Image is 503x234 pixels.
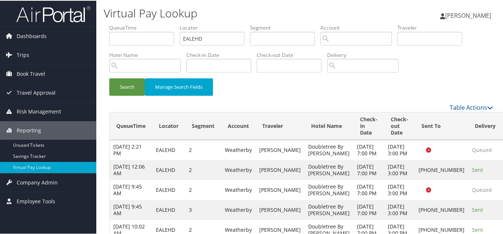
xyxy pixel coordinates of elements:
td: [DATE] 2:21 PM [110,139,152,159]
td: EALEHD [152,159,185,179]
label: Check-in Date [186,51,257,58]
label: Delivery [327,51,404,58]
td: [DATE] 12:06 AM [110,159,152,179]
th: QueueTime: activate to sort column ascending [110,112,152,139]
td: Doubletree By [PERSON_NAME] [304,139,353,159]
span: Travel Approval [17,83,56,101]
span: [PERSON_NAME] [445,11,491,19]
button: Manage Search Fields [145,78,213,95]
span: Queued [472,186,492,193]
span: Risk Management [17,102,61,120]
td: [DATE] 7:00 PM [353,179,384,199]
td: [PERSON_NAME] [256,139,304,159]
label: Locator [180,23,250,31]
span: Trips [17,45,29,64]
th: Sent To: activate to sort column ascending [415,112,468,139]
td: [DATE] 7:00 PM [353,139,384,159]
span: Dashboards [17,26,47,45]
span: Employee Tools [17,191,55,210]
th: Traveler: activate to sort column ascending [256,112,304,139]
td: [PHONE_NUMBER] [415,159,468,179]
button: Search [109,78,145,95]
td: Doubletree By [PERSON_NAME] [304,179,353,199]
td: [DATE] 3:00 PM [384,179,415,199]
th: Account: activate to sort column ascending [221,112,256,139]
h1: Virtual Pay Lookup [104,5,367,20]
span: Queued [472,146,492,153]
td: EALEHD [152,139,185,159]
td: [DATE] 7:00 PM [353,199,384,219]
span: Sent [472,166,483,173]
span: Reporting [17,121,41,139]
td: Doubletree By [PERSON_NAME] [304,159,353,179]
th: Hotel Name: activate to sort column ascending [304,112,353,139]
td: Weatherby [221,139,256,159]
span: Sent [472,225,483,233]
td: 2 [185,179,221,199]
td: [DATE] 9:45 AM [110,199,152,219]
td: 2 [185,139,221,159]
td: Doubletree By [PERSON_NAME] [304,199,353,219]
td: [DATE] 3:00 PM [384,139,415,159]
td: [PHONE_NUMBER] [415,199,468,219]
label: Traveler [397,23,468,31]
td: [PERSON_NAME] [256,179,304,199]
label: Check-out Date [257,51,327,58]
a: Table Actions [450,103,493,111]
td: [DATE] 3:00 PM [384,159,415,179]
a: [PERSON_NAME] [440,4,499,26]
td: [DATE] 9:45 AM [110,179,152,199]
td: [PERSON_NAME] [256,159,304,179]
td: Weatherby [221,159,256,179]
td: 2 [185,159,221,179]
td: Weatherby [221,179,256,199]
td: EALEHD [152,179,185,199]
td: [DATE] 7:00 PM [353,159,384,179]
td: EALEHD [152,199,185,219]
label: QueueTime [109,23,180,31]
td: [DATE] 3:00 PM [384,199,415,219]
th: Segment: activate to sort column ascending [185,112,221,139]
td: Weatherby [221,199,256,219]
img: airportal-logo.png [16,5,90,22]
td: [PERSON_NAME] [256,199,304,219]
td: 3 [185,199,221,219]
label: Segment [250,23,320,31]
th: Delivery: activate to sort column ascending [468,112,502,139]
span: Book Travel [17,64,45,82]
label: Account [320,23,397,31]
th: Locator: activate to sort column ascending [152,112,185,139]
th: Check-in Date: activate to sort column ascending [353,112,384,139]
span: Sent [472,206,483,213]
span: Company Admin [17,173,58,191]
th: Check-out Date: activate to sort column descending [384,112,415,139]
label: Hotel Name [109,51,186,58]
